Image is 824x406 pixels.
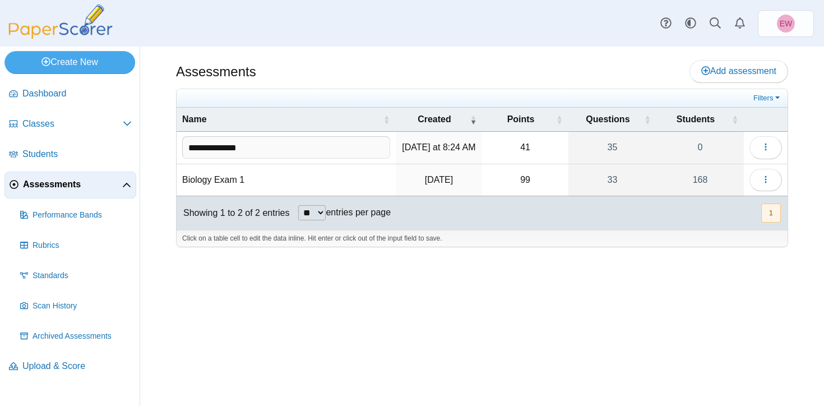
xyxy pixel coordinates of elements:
a: Dashboard [4,81,136,108]
span: Erin Wiley [777,15,795,33]
span: Performance Bands [33,210,132,221]
td: 99 [482,164,568,196]
span: Name [182,113,381,126]
a: Create New [4,51,135,73]
img: PaperScorer [4,4,117,39]
a: Classes [4,111,136,138]
a: Scan History [16,293,136,320]
span: Questions : Activate to sort [644,114,651,125]
div: Showing 1 to 2 of 2 entries [177,196,289,230]
a: Archived Assessments [16,323,136,350]
a: 0 [656,132,744,163]
span: Created [401,113,468,126]
label: entries per page [326,207,391,217]
time: Sep 11, 2025 at 8:00 AM [425,175,453,184]
span: Erin Wiley [780,20,793,27]
span: Students [662,113,729,126]
a: Assessments [4,172,136,199]
button: 1 [761,204,781,222]
span: Students : Activate to sort [732,114,738,125]
a: 33 [568,164,656,196]
div: Click on a table cell to edit the data inline. Hit enter or click out of the input field to save. [177,230,788,247]
nav: pagination [760,204,781,222]
span: Name : Activate to sort [383,114,390,125]
span: Rubrics [33,240,132,251]
span: Points : Activate to sort [556,114,563,125]
time: Oct 9, 2025 at 8:24 AM [402,142,475,152]
a: Erin Wiley [758,10,814,37]
span: Questions [574,113,642,126]
span: Assessments [23,178,122,191]
a: Students [4,141,136,168]
span: Upload & Score [22,360,132,372]
td: Biology Exam 1 [177,164,396,196]
a: 35 [568,132,656,163]
span: Add assessment [701,66,776,76]
a: Performance Bands [16,202,136,229]
a: Standards [16,262,136,289]
a: Add assessment [689,60,788,82]
td: 41 [482,132,568,164]
span: Classes [22,118,123,130]
a: Rubrics [16,232,136,259]
span: Scan History [33,301,132,312]
span: Standards [33,270,132,282]
a: 168 [656,164,744,196]
span: Dashboard [22,87,132,100]
h1: Assessments [176,62,256,81]
span: Students [22,148,132,160]
span: Points [488,113,553,126]
a: Filters [751,93,785,104]
a: Upload & Score [4,353,136,380]
span: Created : Activate to remove sorting [470,114,476,125]
a: Alerts [728,11,752,36]
a: PaperScorer [4,31,117,40]
span: Archived Assessments [33,331,132,342]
